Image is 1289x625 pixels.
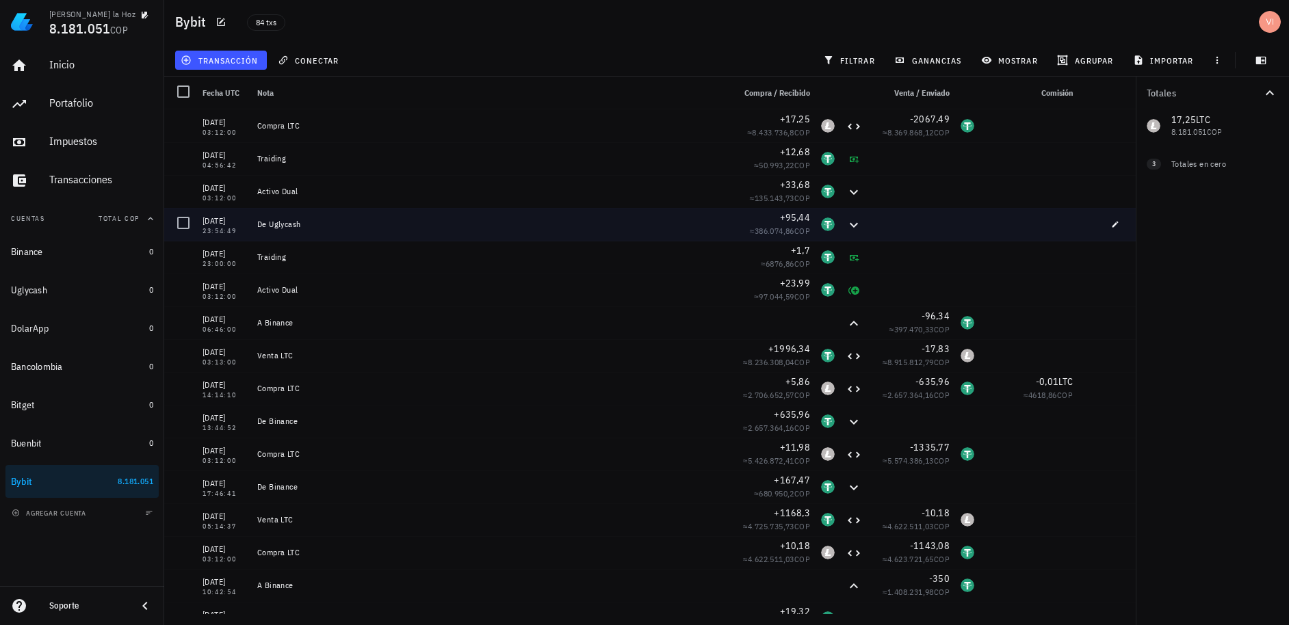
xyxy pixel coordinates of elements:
span: COP [794,291,810,302]
div: Uglycash [11,284,47,296]
div: [DATE] [203,444,246,457]
span: +635,96 [774,408,810,421]
div: [DATE] [203,575,246,589]
div: Comisión [980,77,1078,109]
div: Fecha UTC [197,77,252,109]
span: mostrar [984,55,1038,66]
div: Compra / Recibido [728,77,816,109]
div: 03:12:00 [203,457,246,464]
div: Bitget [11,399,35,411]
div: 23:54:49 [203,228,246,235]
div: Activo Dual [257,284,722,295]
div: avatar [1259,11,1281,33]
span: ≈ [1024,390,1073,400]
div: USDT-icon [821,250,835,264]
span: COP [110,24,128,36]
button: filtrar [818,51,883,70]
div: Compra LTC [257,547,722,558]
button: mostrar [976,51,1046,70]
span: Compra / Recibido [744,88,810,98]
span: +19,32 [780,605,811,617]
div: Transacciones [49,173,153,186]
span: 4.622.511,03 [887,521,934,531]
div: [DATE] [203,477,246,490]
div: [DATE] [203,608,246,622]
span: ≈ [754,488,810,498]
div: Compra LTC [257,449,722,460]
div: USDT-icon [821,349,835,362]
span: 8.181.051 [49,19,110,38]
span: ≈ [743,521,810,531]
span: +167,47 [774,474,810,486]
div: 03:13:00 [203,359,246,366]
span: COP [794,258,810,269]
div: [DATE] [203,411,246,425]
div: LTC-icon [821,382,835,395]
div: 03:12:00 [203,556,246,563]
span: +11,98 [780,441,811,453]
span: COP [794,488,810,498]
span: ≈ [883,455,950,466]
div: USDT-icon [821,283,835,297]
span: COP [794,226,810,236]
div: LTC-icon [821,546,835,559]
div: 14:14:10 [203,392,246,399]
div: USDT-icon [961,382,974,395]
span: 8.433.736,8 [752,127,794,137]
span: ≈ [754,160,810,170]
span: +33,68 [780,178,811,191]
span: ≈ [743,455,810,466]
span: 3 [1152,159,1156,170]
button: Totales [1136,77,1289,109]
div: [DATE] [203,542,246,556]
span: 135.143,73 [755,193,794,203]
a: Transacciones [5,164,159,197]
div: De Binance [257,481,722,492]
div: 03:12:00 [203,293,246,300]
div: [DATE] [203,247,246,261]
div: [DATE] [203,148,246,162]
span: COP [1057,390,1073,400]
h1: Bybit [175,11,211,33]
span: COP [934,390,950,400]
div: 06:46:00 [203,326,246,333]
div: Venta LTC [257,514,722,525]
span: COP [794,455,810,466]
span: COP [794,357,810,367]
div: USDT-icon [821,513,835,527]
span: 386.074,86 [755,226,794,236]
div: [DATE] [203,181,246,195]
div: A Binance [257,580,722,591]
span: 0 [149,438,153,448]
span: agregar cuenta [14,509,86,518]
span: ≈ [883,587,950,597]
div: 17:46:41 [203,490,246,497]
span: ≈ [883,390,950,400]
button: CuentasTotal COP [5,202,159,235]
span: 5.426.872,41 [748,455,794,466]
a: Uglycash 0 [5,274,159,306]
span: ≈ [889,324,950,334]
span: ≈ [883,521,950,531]
a: Bancolombia 0 [5,350,159,383]
div: Activo Dual [257,186,722,197]
span: 2.706.652,57 [748,390,794,400]
span: 4.623.721,65 [887,554,934,564]
span: COP [794,390,810,400]
span: ≈ [743,423,810,433]
div: USDT-icon [821,480,835,494]
span: -1335,77 [910,441,950,453]
div: Bancolombia [11,361,63,373]
span: LTC [1058,375,1073,388]
button: importar [1127,51,1202,70]
span: 4.622.511,03 [748,554,794,564]
span: COP [934,455,950,466]
div: USDT-icon [821,217,835,231]
span: agrupar [1060,55,1113,66]
div: USDT-icon [821,152,835,165]
a: Bitget 0 [5,388,159,421]
span: importar [1136,55,1194,66]
span: -2067,49 [910,113,950,125]
div: USDT-icon [961,579,974,592]
div: 04:56:42 [203,162,246,169]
